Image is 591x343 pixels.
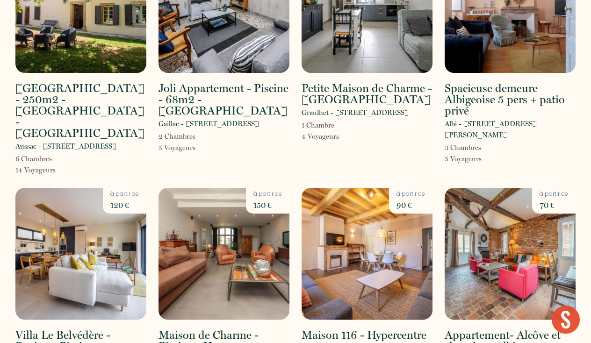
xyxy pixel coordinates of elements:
[110,190,139,199] p: à partir de
[159,142,195,153] p: 5 Voyageur
[445,83,576,116] h2: Spacieuse demeure Albigeoise 5 pers + patio privé
[540,190,568,199] p: à partir de
[336,132,339,141] span: s
[445,142,482,153] p: 3 Chambre
[159,188,289,320] img: rental-image
[15,153,56,164] p: 6 Chambre
[445,153,482,164] p: 5 Voyageur
[445,188,576,320] img: rental-image
[159,83,289,116] h2: Joli Appartement - Piscine - 68m2 - [GEOGRAPHIC_DATA]
[552,306,580,334] div: Ouvrir le chat
[193,132,195,141] span: s
[159,118,259,129] p: Gaillac - [STREET_ADDRESS]
[49,155,52,163] span: s
[396,190,425,199] p: à partir de
[53,166,56,174] span: s
[15,83,146,139] h2: [GEOGRAPHIC_DATA] - 250m2 - [GEOGRAPHIC_DATA] - [GEOGRAPHIC_DATA]
[253,199,282,212] p: 150 €
[302,188,432,320] img: rental-image
[396,199,425,212] p: 90 €
[193,143,195,152] span: s
[302,131,339,142] p: 4 Voyageur
[302,120,339,131] p: 1 Chambre
[302,83,432,105] h2: Petite Maison de Charme - [GEOGRAPHIC_DATA]
[15,188,146,320] img: rental-image
[159,131,195,142] p: 2 Chambre
[253,190,282,199] p: à partir de
[15,141,116,152] p: Aussac - [STREET_ADDRESS]
[302,107,409,118] p: Graulhet - [STREET_ADDRESS]
[478,143,481,152] span: s
[110,199,139,212] p: 120 €
[540,199,568,212] p: 70 €
[15,164,56,176] p: 14 Voyageur
[479,155,482,163] span: s
[445,118,576,141] p: Albi - [STREET_ADDRESS][PERSON_NAME]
